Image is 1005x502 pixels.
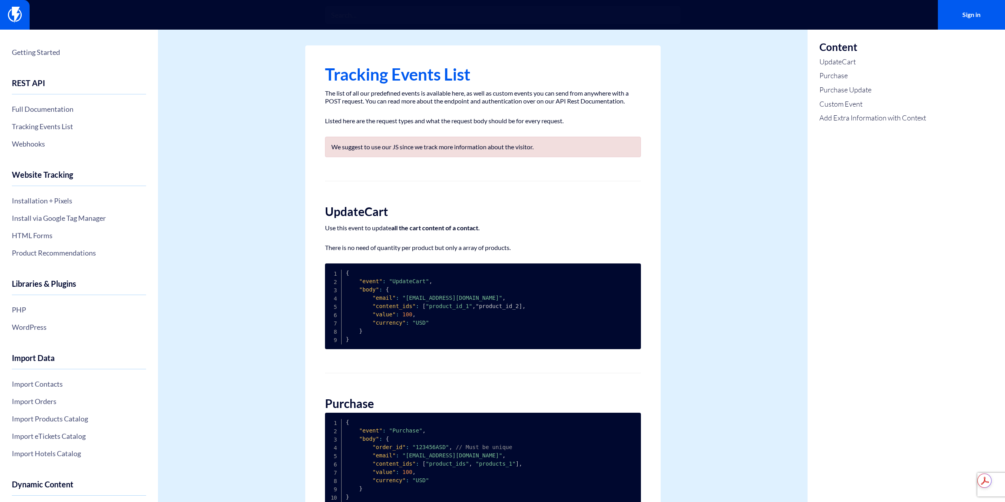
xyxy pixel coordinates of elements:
[325,244,641,252] p: There is no need of quantity per product but only a array of products.
[423,427,426,434] span: ,
[359,427,382,434] span: "event"
[819,57,926,67] a: UpdateCart
[346,270,349,276] span: {
[12,211,146,225] a: Install via Google Tag Manager
[519,303,522,309] span: ]
[372,311,396,318] span: "value"
[372,303,416,309] span: "content_ids"
[516,461,519,467] span: ]
[12,137,146,150] a: Webhooks
[359,286,379,293] span: "body"
[12,229,146,242] a: HTML Forms
[346,270,526,342] code: "product_id_2
[346,336,349,342] span: }
[382,278,385,284] span: :
[389,278,429,284] span: "UpdateCart"
[12,45,146,59] a: Getting Started
[472,303,475,309] span: ,
[426,303,472,309] span: "product_id_1"
[382,427,385,434] span: :
[522,303,525,309] span: ,
[359,328,362,334] span: }
[423,303,426,309] span: [
[406,320,409,326] span: :
[429,278,432,284] span: ,
[386,436,389,442] span: {
[396,295,399,301] span: :
[412,320,429,326] span: "USD"
[372,477,406,483] span: "currency"
[12,194,146,207] a: Installation + Pixels
[396,311,399,318] span: :
[412,469,415,475] span: ,
[379,436,382,442] span: :
[12,79,146,94] h4: REST API
[346,419,349,425] span: {
[359,436,379,442] span: "body"
[402,469,412,475] span: 100
[359,278,382,284] span: "event"
[406,444,409,450] span: :
[412,477,429,483] span: "USD"
[519,461,522,467] span: ,
[402,295,502,301] span: "[EMAIL_ADDRESS][DOMAIN_NAME]"
[389,427,422,434] span: "Purchase"
[346,494,349,500] span: }
[12,303,146,316] a: PHP
[391,224,480,231] strong: all the cart content of a contact.
[456,444,512,450] span: // Must be unique
[12,120,146,133] a: Tracking Events List
[819,113,926,123] a: Add Extra Information with Context
[12,279,146,295] h4: Libraries & Plugins
[372,320,406,326] span: "currency"
[819,71,926,81] a: Purchase
[12,395,146,408] a: Import Orders
[325,117,641,125] p: Listed here are the request types and what the request body should be for every request.
[412,311,415,318] span: ,
[325,205,641,218] h2: UpdateCart
[12,353,146,369] h4: Import Data
[12,429,146,443] a: Import eTickets Catalog
[449,444,452,450] span: ,
[372,444,406,450] span: "order_id"
[386,286,389,293] span: {
[502,452,505,459] span: ,
[12,412,146,425] a: Import Products Catalog
[502,295,505,301] span: ,
[402,452,502,459] span: "[EMAIL_ADDRESS][DOMAIN_NAME]"
[331,143,635,151] p: We suggest to use our JS since we track more information about the visitor.
[396,452,399,459] span: :
[372,469,396,475] span: "value"
[325,89,641,105] p: The list of all our predefined events is available here, as well as custom events you can send fr...
[396,469,399,475] span: :
[12,377,146,391] a: Import Contacts
[412,444,449,450] span: "123456ASD"
[12,246,146,259] a: Product Recommendations
[325,397,641,410] h2: Purchase
[372,461,416,467] span: "content_ids"
[819,41,926,53] h3: Content
[406,477,409,483] span: :
[372,452,396,459] span: "email"
[12,320,146,334] a: WordPress
[12,170,146,186] h4: Website Tracking
[819,85,926,95] a: Purchase Update
[12,480,146,496] h4: Dynamic Content
[426,461,469,467] span: "product_ids"
[819,99,926,109] a: Custom Event
[12,102,146,116] a: Full Documentation
[325,6,680,24] input: Search...
[325,224,641,232] p: Use this event to update
[416,303,419,309] span: :
[423,461,426,467] span: [
[475,461,515,467] span: "products_1"
[469,461,472,467] span: ,
[325,65,641,83] h1: Tracking Events List
[12,447,146,460] a: Import Hotels Catalog
[372,295,396,301] span: "email"
[416,461,419,467] span: :
[359,485,362,492] span: }
[379,286,382,293] span: :
[402,311,412,318] span: 100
